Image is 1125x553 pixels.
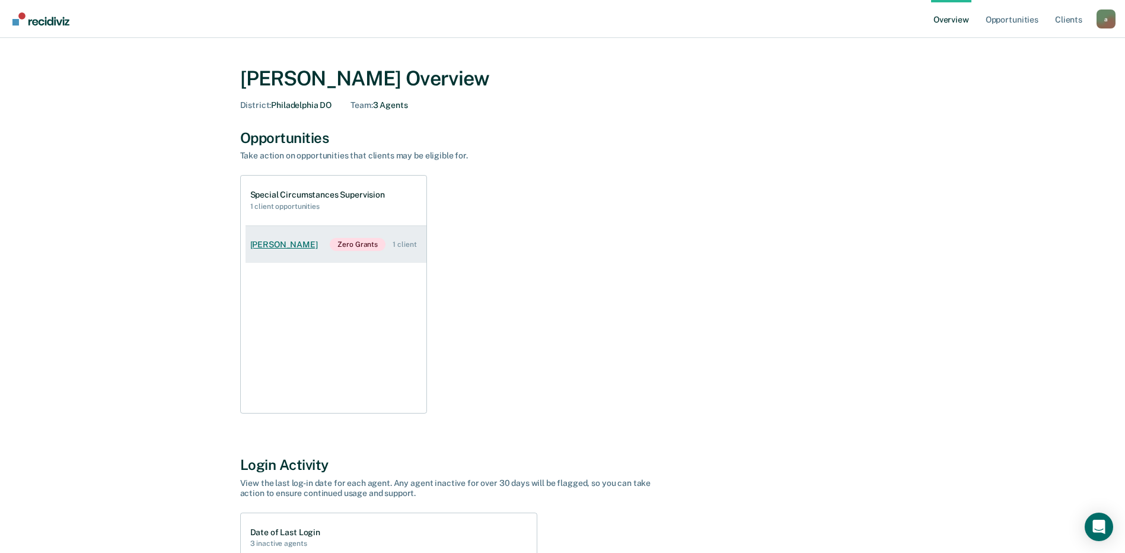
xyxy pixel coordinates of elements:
div: 3 Agents [350,100,407,110]
img: Recidiviz [12,12,69,26]
h2: 1 client opportunities [250,202,385,211]
span: Team : [350,100,372,110]
div: Opportunities [240,129,885,147]
span: District : [240,100,272,110]
h1: Special Circumstances Supervision [250,190,385,200]
div: View the last log-in date for each agent. Any agent inactive for over 30 days will be flagged, so... [240,478,655,498]
div: Take action on opportunities that clients may be eligible for. [240,151,655,161]
div: Philadelphia DO [240,100,332,110]
div: Open Intercom Messenger [1085,513,1113,541]
div: a [1097,9,1116,28]
h1: Date of Last Login [250,527,320,538]
a: [PERSON_NAME]Zero Grants 1 client [246,226,426,263]
div: Login Activity [240,456,885,473]
div: 1 client [393,240,416,249]
button: Profile dropdown button [1097,9,1116,28]
h2: 3 inactive agents [250,539,320,548]
span: Zero Grants [330,238,385,251]
div: [PERSON_NAME] [250,240,323,250]
div: [PERSON_NAME] Overview [240,66,885,91]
